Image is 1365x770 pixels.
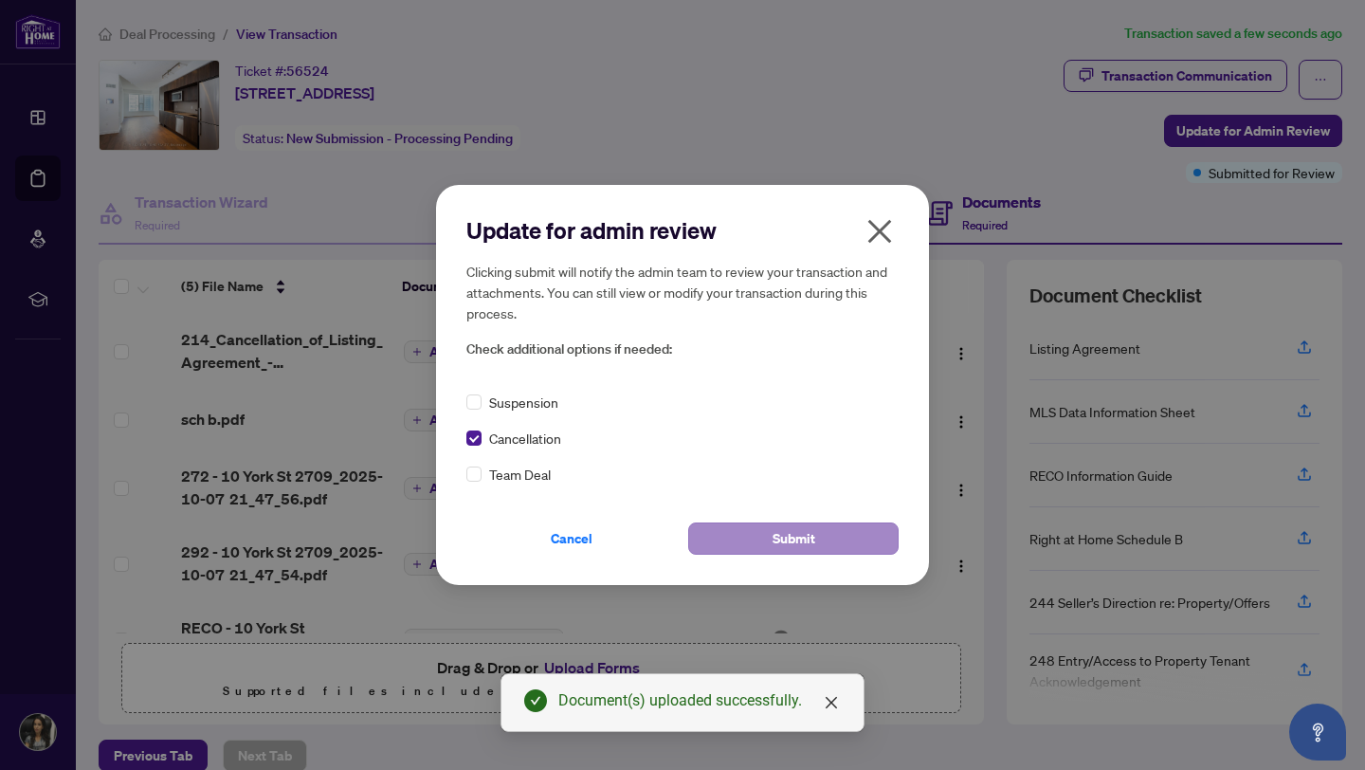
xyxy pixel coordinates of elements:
[466,339,899,360] span: Check additional options if needed:
[558,689,841,712] div: Document(s) uploaded successfully.
[466,261,899,323] h5: Clicking submit will notify the admin team to review your transaction and attachments. You can st...
[466,522,677,555] button: Cancel
[1289,704,1346,761] button: Open asap
[466,215,899,246] h2: Update for admin review
[821,692,842,713] a: Close
[824,695,839,710] span: close
[524,689,547,712] span: check-circle
[551,523,592,554] span: Cancel
[864,216,895,247] span: close
[688,522,899,555] button: Submit
[489,392,558,412] span: Suspension
[489,428,561,449] span: Cancellation
[773,523,815,554] span: Submit
[489,464,551,485] span: Team Deal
